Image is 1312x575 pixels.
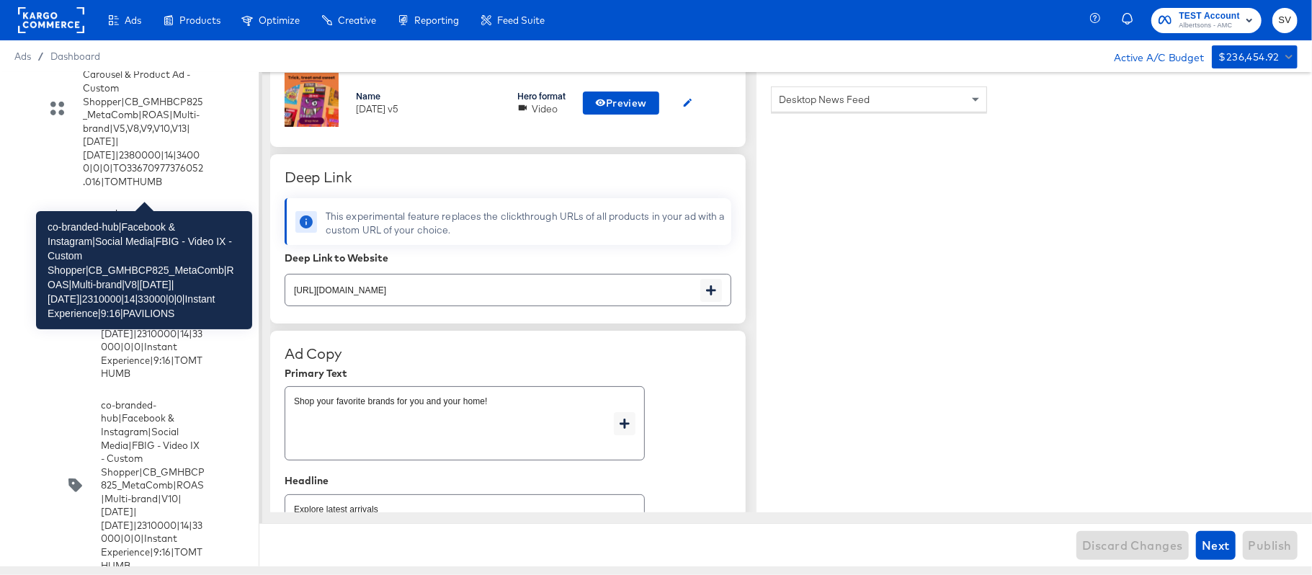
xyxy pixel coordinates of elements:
div: Deep Link [285,169,731,186]
span: Feed Suite [497,14,545,26]
span: Products [179,14,220,26]
div: [DATE] v5 [356,102,500,116]
span: Albertsons - AMC [1179,20,1240,32]
button: SV [1272,8,1298,33]
button: Preview [583,92,659,115]
span: Reporting [414,14,459,26]
img: oct25 v5 [285,73,339,127]
div: Hero format [517,90,566,102]
a: Dashboard [50,50,100,62]
span: Ads [14,50,31,62]
button: Next [1196,531,1236,560]
div: $236,454.92 [1219,48,1280,66]
div: Active A/C Budget [1099,45,1205,67]
div: co-branded-hub|Facebook & Instagram|Social Media|FBIG - Video IX - Custom Shopper|CB_GMHBCP825_Me... [14,200,244,388]
button: TEST AccountAlbertsons - AMC [1151,8,1262,33]
div: co-branded-hub|Facebook & Instagram|Social Media|FBIG - Premium Carousel & Product Ad - Custom Sh... [83,28,205,189]
div: co-branded-hub|Facebook & Instagram|Social Media|FBIG - Video IX - Custom Shopper|CB_GMHBCP825_Me... [101,398,205,572]
textarea: Explore latest arrivals [294,506,614,558]
div: Video [532,102,558,116]
div: co-branded-hub|Facebook & Instagram|Social Media|FBIG - Video IX - Custom Shopper|CB_GMHBCP825_Me... [101,207,205,380]
button: $236,454.92 [1212,45,1298,68]
span: SV [1278,12,1292,29]
span: Creative [338,14,376,26]
textarea: Shop your favorite brands for you and your home! [294,398,614,450]
div: Ad Copy [285,345,731,362]
span: Preview [595,94,647,112]
div: co-branded-hub|Facebook & Instagram|Social Media|FBIG - Premium Carousel & Product Ad - Custom Sh... [14,21,244,196]
span: TEST Account [1179,9,1240,24]
span: Ads [125,14,141,26]
span: Next [1202,535,1230,556]
div: Primary Text [285,367,731,379]
div: This experimental feature replaces the clickthrough URLs of all products in your ad with a custom... [326,210,726,236]
div: Deep Link to Website [285,252,731,264]
div: Name [356,90,500,102]
div: Headline [285,475,731,486]
span: Desktop News Feed [779,93,870,106]
span: / [31,50,50,62]
input: https://www.example.com/page [285,269,700,300]
span: Optimize [259,14,300,26]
